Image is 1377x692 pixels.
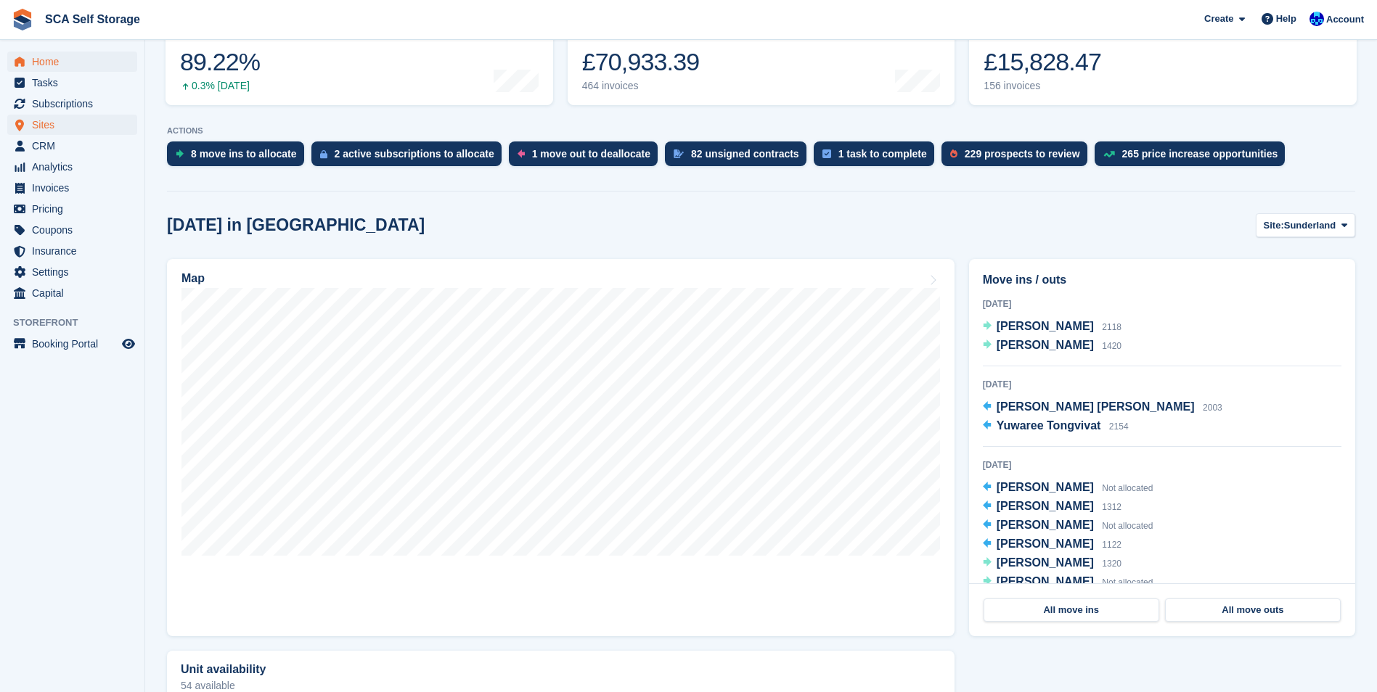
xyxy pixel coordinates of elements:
span: 2003 [1203,403,1222,413]
img: contract_signature_icon-13c848040528278c33f63329250d36e43548de30e8caae1d1a13099fd9432cc5.svg [674,149,684,158]
img: price_increase_opportunities-93ffe204e8149a01c8c9dc8f82e8f89637d9d84a8eef4429ea346261dce0b2c0.svg [1103,151,1115,157]
a: menu [7,115,137,135]
a: All move outs [1165,598,1341,622]
span: [PERSON_NAME] [997,339,1094,351]
span: Help [1276,12,1296,26]
a: SCA Self Storage [39,7,146,31]
span: Site: [1264,218,1284,233]
img: stora-icon-8386f47178a22dfd0bd8f6a31ec36ba5ce8667c1dd55bd0f319d3a0aa187defe.svg [12,9,33,30]
img: active_subscription_to_allocate_icon-d502201f5373d7db506a760aba3b589e785aa758c864c3986d89f69b8ff3... [320,149,327,159]
img: Kelly Neesham [1309,12,1324,26]
img: move_outs_to_deallocate_icon-f764333ba52eb49d3ac5e1228854f67142a1ed5810a6f6cc68b1a99e826820c5.svg [518,149,525,158]
div: 89.22% [180,47,260,77]
div: 2 active subscriptions to allocate [335,148,494,160]
a: All move ins [984,598,1159,622]
img: move_ins_to_allocate_icon-fdf77a2bb77ea45bf5b3d319d69a93e2d87916cf1d5bf7949dd705db3b84f3ca.svg [176,149,184,158]
span: Settings [32,262,119,282]
span: [PERSON_NAME] [PERSON_NAME] [997,400,1195,413]
a: 2 active subscriptions to allocate [311,141,509,173]
div: 82 unsigned contracts [691,148,799,160]
div: £70,933.39 [582,47,700,77]
a: Occupancy 89.22% 0.3% [DATE] [166,13,553,105]
span: Create [1204,12,1233,26]
span: Not allocated [1102,483,1153,493]
a: menu [7,334,137,354]
span: Sites [32,115,119,135]
button: Site: Sunderland [1256,213,1355,237]
p: ACTIONS [167,126,1355,136]
span: 1312 [1102,502,1121,512]
span: 1320 [1102,559,1121,569]
span: Analytics [32,157,119,177]
h2: Move ins / outs [983,271,1341,289]
div: 464 invoices [582,80,700,92]
span: [PERSON_NAME] [997,537,1094,550]
span: [PERSON_NAME] [997,481,1094,493]
span: Home [32,52,119,72]
span: [PERSON_NAME] [997,320,1094,332]
a: menu [7,283,137,303]
span: Not allocated [1102,521,1153,531]
span: 1122 [1102,540,1121,550]
span: Account [1326,12,1364,27]
a: Yuwaree Tongvivat 2154 [983,417,1129,436]
span: Storefront [13,316,144,330]
span: 2118 [1102,322,1121,332]
div: 0.3% [DATE] [180,80,260,92]
div: [DATE] [983,378,1341,391]
span: [PERSON_NAME] [997,556,1094,569]
a: menu [7,220,137,240]
span: CRM [32,136,119,156]
a: [PERSON_NAME] 2118 [983,318,1121,337]
a: Map [167,259,955,636]
span: Sunderland [1284,218,1336,233]
span: [PERSON_NAME] [997,500,1094,512]
a: menu [7,178,137,198]
h2: Unit availability [181,663,266,676]
span: Invoices [32,178,119,198]
a: 229 prospects to review [941,141,1095,173]
a: [PERSON_NAME] Not allocated [983,516,1153,535]
span: Tasks [32,73,119,93]
a: [PERSON_NAME] 1312 [983,498,1121,516]
a: Preview store [120,335,137,353]
a: 1 move out to deallocate [509,141,665,173]
span: Subscriptions [32,94,119,114]
a: menu [7,52,137,72]
a: 1 task to complete [814,141,941,173]
div: [DATE] [983,297,1341,310]
a: [PERSON_NAME] Not allocated [983,573,1153,592]
a: Month-to-date sales £70,933.39 464 invoices [568,13,955,105]
div: 8 move ins to allocate [191,148,297,160]
span: Yuwaree Tongvivat [997,419,1101,432]
span: Capital [32,283,119,303]
div: 265 price increase opportunities [1122,148,1278,160]
p: 54 available [181,680,941,691]
span: Pricing [32,199,119,219]
a: menu [7,136,137,156]
span: Coupons [32,220,119,240]
a: menu [7,94,137,114]
img: prospect-51fa495bee0391a8d652442698ab0144808aea92771e9ea1ae160a38d050c398.svg [950,149,957,158]
div: 1 move out to deallocate [532,148,650,160]
a: [PERSON_NAME] 1122 [983,535,1121,554]
a: 82 unsigned contracts [665,141,814,173]
a: [PERSON_NAME] [PERSON_NAME] 2003 [983,398,1222,417]
span: Insurance [32,241,119,261]
span: [PERSON_NAME] [997,519,1094,531]
div: 229 prospects to review [965,148,1080,160]
a: menu [7,73,137,93]
span: Booking Portal [32,334,119,354]
div: £15,828.47 [984,47,1101,77]
img: task-75834270c22a3079a89374b754ae025e5fb1db73e45f91037f5363f120a921f8.svg [822,149,831,158]
a: Awaiting payment £15,828.47 156 invoices [969,13,1357,105]
span: 1420 [1102,341,1121,351]
h2: Map [181,272,205,285]
span: 2154 [1109,421,1129,432]
a: menu [7,199,137,219]
a: [PERSON_NAME] Not allocated [983,479,1153,498]
a: [PERSON_NAME] 1420 [983,337,1121,355]
h2: [DATE] in [GEOGRAPHIC_DATA] [167,215,425,235]
a: [PERSON_NAME] 1320 [983,554,1121,573]
div: [DATE] [983,458,1341,471]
